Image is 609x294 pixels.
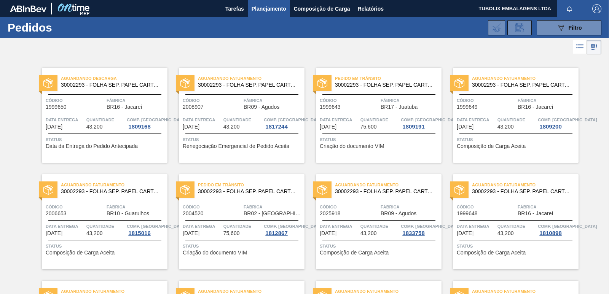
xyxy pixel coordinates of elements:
[107,104,142,110] span: BR16 - Jacareí
[381,97,440,104] span: Fábrica
[358,4,384,13] span: Relatórios
[264,222,323,230] span: Comp. Carga
[472,181,579,189] span: Aguardando Faturamento
[454,185,464,195] img: status
[61,75,167,82] span: Aguardando Descarga
[10,5,46,12] img: TNhmsLtSVTkK8tSr43FrP2fwEKptu5GPRR3wAAAABJRU5ErkJggg==
[43,185,53,195] img: status
[198,181,304,189] span: Pedido em Trânsito
[86,230,103,236] span: 43,200
[518,104,553,110] span: BR16 - Jacareí
[86,222,125,230] span: Quantidade
[320,203,379,211] span: Código
[167,174,304,269] a: statusPedido em Trânsito30002293 - FOLHA SEP. PAPEL CARTAO 1200x1000M 350gCódigo2004520FábricaBR0...
[264,222,303,236] a: Comp. [GEOGRAPHIC_DATA]1812867
[86,124,103,130] span: 43,200
[360,124,377,130] span: 75,600
[252,4,286,13] span: Planejamento
[244,203,303,211] span: Fábrica
[442,68,579,163] a: statusAguardando Faturamento30002293 - FOLHA SEP. PAPEL CARTAO 1200x1000M 350gCódigo1999649Fábric...
[46,124,62,130] span: 09/09/2025
[457,136,577,143] span: Status
[335,82,435,88] span: 30002293 - FOLHA SEP. PAPEL CARTAO 1200x1000M 350g
[183,242,303,250] span: Status
[472,75,579,82] span: Aguardando Faturamento
[320,242,440,250] span: Status
[46,230,62,236] span: 13/09/2025
[360,222,399,230] span: Quantidade
[304,174,442,269] a: statusAguardando Faturamento30002293 - FOLHA SEP. PAPEL CARTAO 1200x1000M 350gCódigo2025918Fábric...
[538,116,577,130] a: Comp. [GEOGRAPHIC_DATA]1809200
[457,97,516,104] span: Código
[127,222,166,236] a: Comp. [GEOGRAPHIC_DATA]1815016
[61,189,161,194] span: 30002293 - FOLHA SEP. PAPEL CARTAO 1200x1000M 350g
[107,203,166,211] span: Fábrica
[107,97,166,104] span: Fábrica
[320,250,389,256] span: Composição de Carga Aceita
[381,104,418,110] span: BR17 - Juatuba
[497,124,514,130] span: 43,200
[457,250,526,256] span: Composição de Carga Aceita
[497,222,536,230] span: Quantidade
[320,222,359,230] span: Data entrega
[264,124,289,130] div: 1817244
[401,230,426,236] div: 1833758
[320,124,336,130] span: 11/09/2025
[569,25,582,31] span: Filtro
[537,20,601,35] button: Filtro
[442,174,579,269] a: statusAguardando Faturamento30002293 - FOLHA SEP. PAPEL CARTAO 1200x1000M 350gCódigo1999648Fábric...
[46,211,67,216] span: 2006653
[457,116,496,124] span: Data entrega
[401,222,440,236] a: Comp. [GEOGRAPHIC_DATA]1833758
[183,143,289,149] span: Renegociação Emergencial de Pedido Aceita
[46,143,138,149] span: Data da Entrega do Pedido Antecipada
[183,97,242,104] span: Código
[538,222,577,236] a: Comp. [GEOGRAPHIC_DATA]1810898
[472,82,572,88] span: 30002293 - FOLHA SEP. PAPEL CARTAO 1200x1000M 350g
[317,185,327,195] img: status
[335,189,435,194] span: 30002293 - FOLHA SEP. PAPEL CARTAO 1200x1000M 350g
[107,211,149,216] span: BR10 - Guarulhos
[183,222,222,230] span: Data entrega
[320,136,440,143] span: Status
[180,185,190,195] img: status
[264,230,289,236] div: 1812867
[46,250,115,256] span: Composição de Carga Aceita
[30,174,167,269] a: statusAguardando Faturamento30002293 - FOLHA SEP. PAPEL CARTAO 1200x1000M 350gCódigo2006653Fábric...
[198,75,304,82] span: Aguardando Faturamento
[61,82,161,88] span: 30002293 - FOLHA SEP. PAPEL CARTAO 1200x1000M 350g
[573,40,587,54] div: Visão em Lista
[183,230,199,236] span: 15/09/2025
[457,124,473,130] span: 12/09/2025
[457,222,496,230] span: Data entrega
[223,230,240,236] span: 75,600
[223,116,262,124] span: Quantidade
[538,222,597,230] span: Comp. Carga
[46,222,84,230] span: Data entrega
[304,68,442,163] a: statusPedido em Trânsito30002293 - FOLHA SEP. PAPEL CARTAO 1200x1000M 350gCódigo1999643FábricaBR1...
[401,116,460,124] span: Comp. Carga
[244,104,279,110] span: BR09 - Agudos
[225,4,244,13] span: Tarefas
[457,230,473,236] span: 15/09/2025
[127,124,152,130] div: 1809168
[46,136,166,143] span: Status
[557,3,582,14] button: Notificações
[381,203,440,211] span: Fábrica
[46,242,166,250] span: Status
[127,222,186,230] span: Comp. Carga
[167,68,304,163] a: statusAguardando Faturamento30002293 - FOLHA SEP. PAPEL CARTAO 1200x1000M 350gCódigo2008907Fábric...
[401,116,440,130] a: Comp. [GEOGRAPHIC_DATA]1809191
[518,211,553,216] span: BR16 - Jacareí
[507,20,532,35] div: Solicitação de Revisão de Pedidos
[538,124,563,130] div: 1809200
[183,203,242,211] span: Código
[317,78,327,88] img: status
[46,203,105,211] span: Código
[180,78,190,88] img: status
[457,104,478,110] span: 1999649
[518,97,577,104] span: Fábrica
[183,136,303,143] span: Status
[43,78,53,88] img: status
[244,211,303,216] span: BR02 - Sergipe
